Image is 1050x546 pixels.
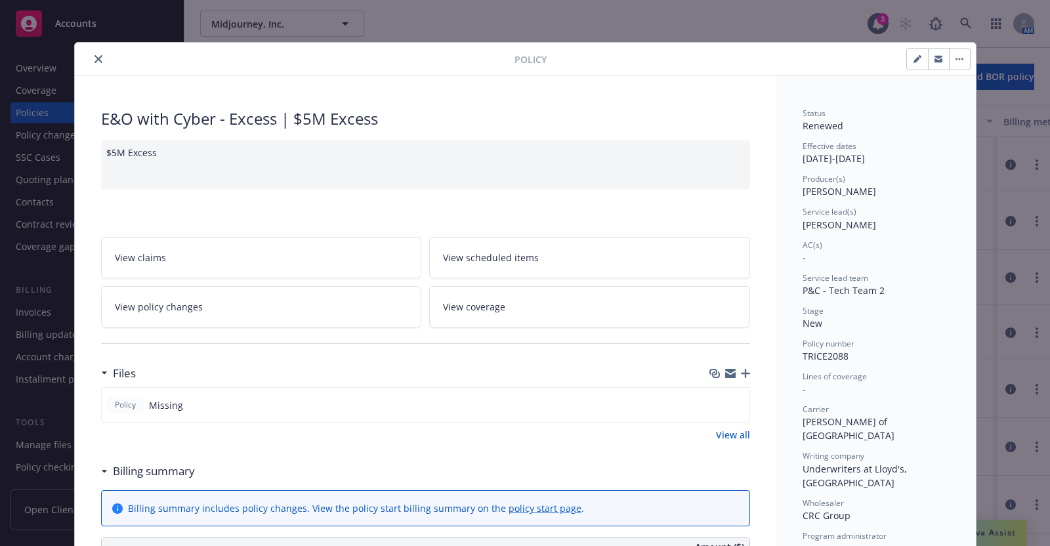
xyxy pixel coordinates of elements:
[803,317,822,329] span: New
[803,185,876,198] span: [PERSON_NAME]
[128,501,584,515] div: Billing summary includes policy changes. View the policy start billing summary on the .
[803,450,864,461] span: Writing company
[509,502,581,514] a: policy start page
[113,463,195,480] h3: Billing summary
[803,497,844,509] span: Wholesaler
[803,219,876,231] span: [PERSON_NAME]
[803,530,887,541] span: Program administrator
[429,286,750,327] a: View coverage
[443,300,505,314] span: View coverage
[149,398,183,412] span: Missing
[803,284,885,297] span: P&C - Tech Team 2
[803,272,868,283] span: Service lead team
[115,251,166,264] span: View claims
[803,382,950,396] div: -
[716,428,750,442] a: View all
[803,240,822,251] span: AC(s)
[101,237,422,278] a: View claims
[803,305,824,316] span: Stage
[803,251,806,264] span: -
[803,463,910,489] span: Underwriters at Lloyd's, [GEOGRAPHIC_DATA]
[803,206,856,217] span: Service lead(s)
[101,140,750,190] div: $5M Excess
[803,338,854,349] span: Policy number
[803,404,829,415] span: Carrier
[803,509,850,522] span: CRC Group
[115,300,203,314] span: View policy changes
[101,365,136,382] div: Files
[803,140,950,165] div: [DATE] - [DATE]
[803,108,826,119] span: Status
[101,463,195,480] div: Billing summary
[803,350,849,362] span: TRICE2088
[803,140,856,152] span: Effective dates
[91,51,106,67] button: close
[101,286,422,327] a: View policy changes
[803,173,845,184] span: Producer(s)
[429,237,750,278] a: View scheduled items
[514,52,547,66] span: Policy
[113,365,136,382] h3: Files
[443,251,539,264] span: View scheduled items
[112,399,138,411] span: Policy
[101,108,750,130] div: E&O with Cyber - Excess | $5M Excess
[803,415,894,442] span: [PERSON_NAME] of [GEOGRAPHIC_DATA]
[803,371,867,382] span: Lines of coverage
[803,119,843,132] span: Renewed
